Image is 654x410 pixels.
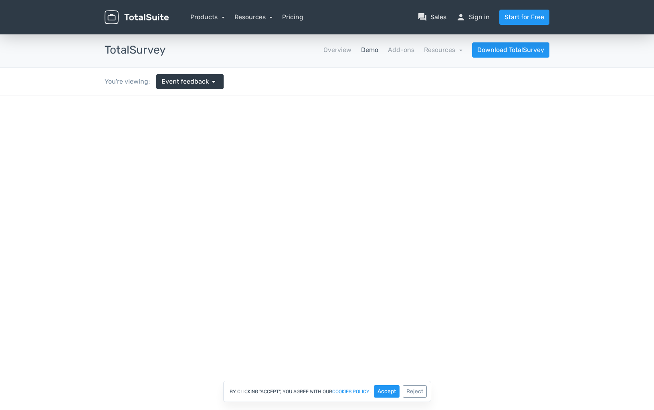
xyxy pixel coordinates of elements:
[418,12,446,22] a: question_answerSales
[209,77,218,86] span: arrow_drop_down
[374,385,400,398] button: Accept
[361,45,378,55] a: Demo
[388,45,414,55] a: Add-ons
[156,74,224,89] a: Event feedback arrow_drop_down
[234,13,273,21] a: Resources
[105,77,156,86] div: You're viewing:
[105,10,169,24] img: TotalSuite for WordPress
[418,12,427,22] span: question_answer
[403,385,427,398] button: Reject
[190,13,225,21] a: Products
[223,381,431,402] div: By clicking "Accept", you agree with our .
[161,77,209,86] span: Event feedback
[105,44,166,56] h3: TotalSurvey
[472,42,549,58] a: Download TotalSurvey
[282,12,303,22] a: Pricing
[456,12,466,22] span: person
[323,45,351,55] a: Overview
[332,389,369,394] a: cookies policy
[499,10,549,25] a: Start for Free
[424,46,462,54] a: Resources
[456,12,490,22] a: personSign in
